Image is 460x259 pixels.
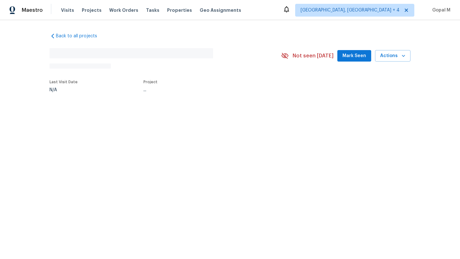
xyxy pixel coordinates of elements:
span: Maestro [22,7,43,13]
span: Gopal M [430,7,450,13]
span: Projects [82,7,102,13]
span: Last Visit Date [50,80,78,84]
span: Properties [167,7,192,13]
div: ... [143,88,266,92]
span: Geo Assignments [200,7,241,13]
span: Mark Seen [342,52,366,60]
a: Back to all projects [50,33,111,39]
span: Visits [61,7,74,13]
button: Actions [375,50,410,62]
div: N/A [50,88,78,92]
span: [GEOGRAPHIC_DATA], [GEOGRAPHIC_DATA] + 4 [301,7,400,13]
span: Actions [380,52,405,60]
span: Tasks [146,8,159,12]
button: Mark Seen [337,50,371,62]
span: Not seen [DATE] [293,53,333,59]
span: Work Orders [109,7,138,13]
span: Project [143,80,157,84]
